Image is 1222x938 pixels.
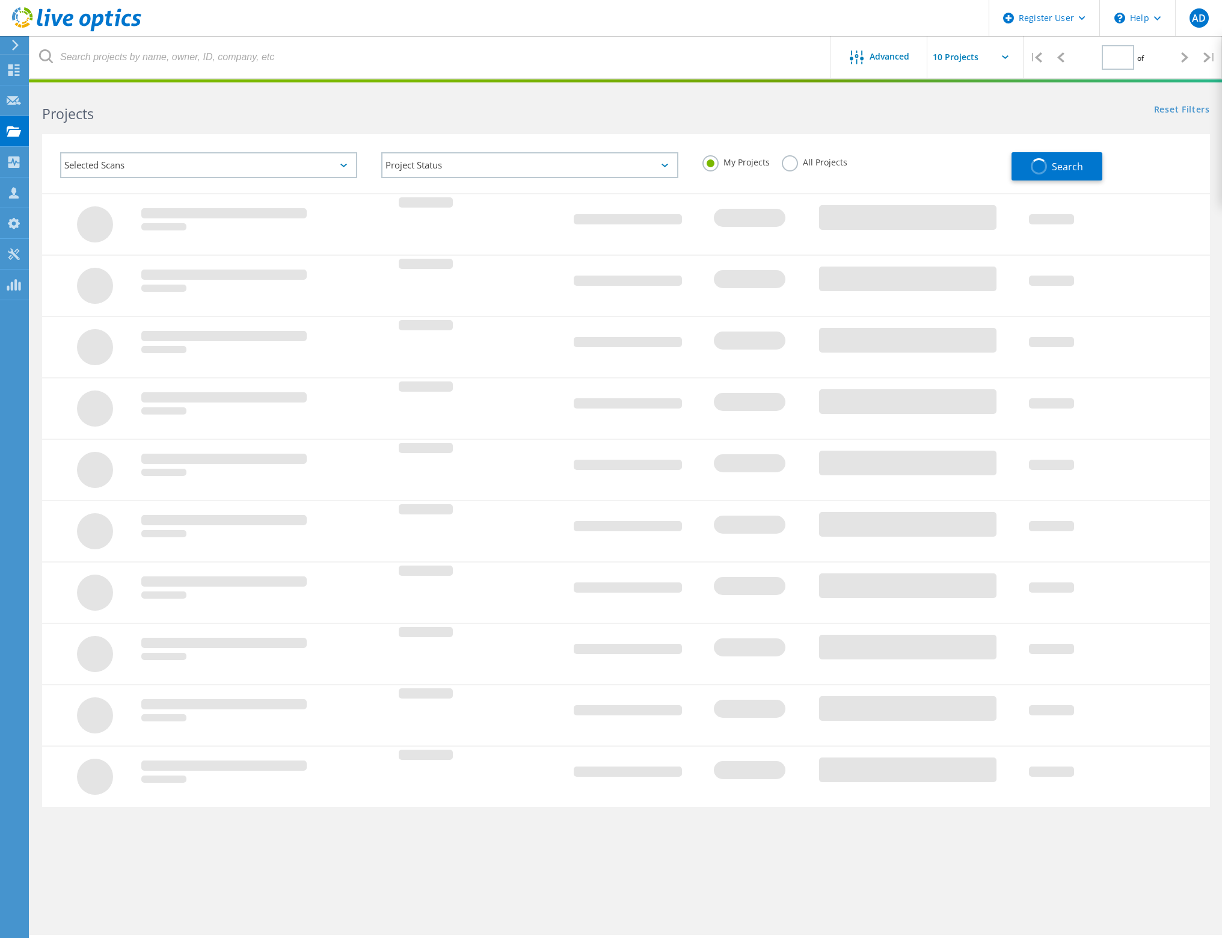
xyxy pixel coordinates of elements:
[381,152,678,178] div: Project Status
[702,155,770,167] label: My Projects
[1192,13,1206,23] span: AD
[1114,13,1125,23] svg: \n
[1137,53,1144,63] span: of
[1012,152,1102,181] button: Search
[1024,36,1048,79] div: |
[30,36,832,78] input: Search projects by name, owner, ID, company, etc
[1197,36,1222,79] div: |
[1154,105,1210,116] a: Reset Filters
[60,152,357,178] div: Selected Scans
[782,155,847,167] label: All Projects
[870,52,909,61] span: Advanced
[12,25,141,34] a: Live Optics Dashboard
[1052,160,1083,173] span: Search
[42,104,94,123] b: Projects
